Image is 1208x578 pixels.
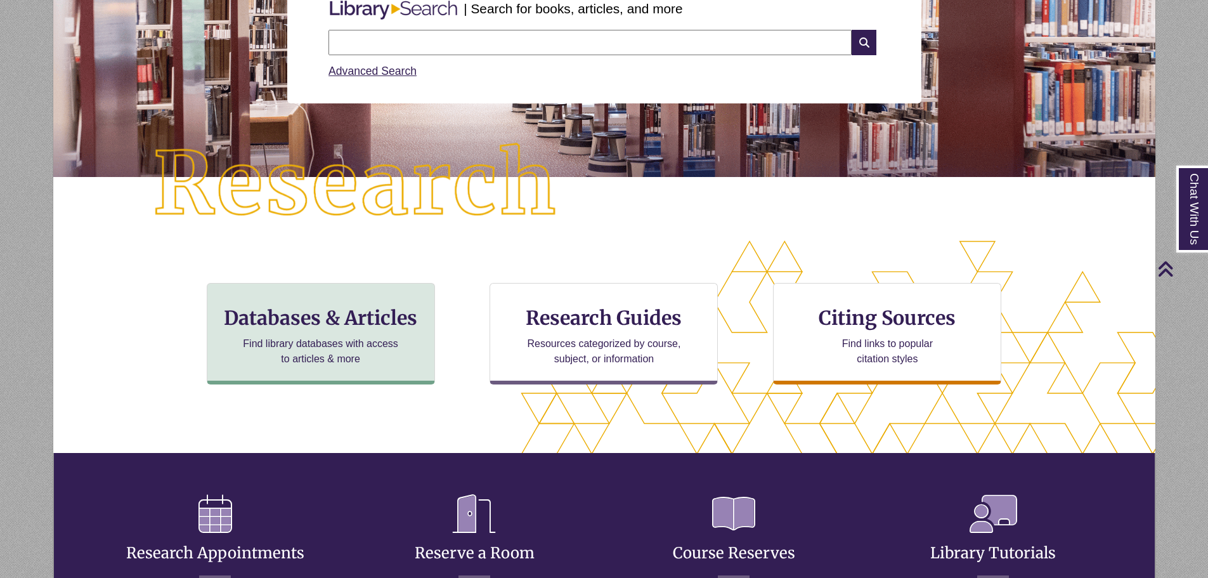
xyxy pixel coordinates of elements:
[108,98,604,271] img: Research
[810,306,965,330] h3: Citing Sources
[415,513,535,563] a: Reserve a Room
[126,513,304,563] a: Research Appointments
[930,513,1056,563] a: Library Tutorials
[500,306,707,330] h3: Research Guides
[521,336,687,367] p: Resources categorized by course, subject, or information
[207,283,435,384] a: Databases & Articles Find library databases with access to articles & more
[773,283,1001,384] a: Citing Sources Find links to popular citation styles
[490,283,718,384] a: Research Guides Resources categorized by course, subject, or information
[1157,260,1205,277] a: Back to Top
[328,65,417,77] a: Advanced Search
[238,336,403,367] p: Find library databases with access to articles & more
[826,336,949,367] p: Find links to popular citation styles
[673,513,795,563] a: Course Reserves
[218,306,424,330] h3: Databases & Articles
[852,30,876,55] i: Search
